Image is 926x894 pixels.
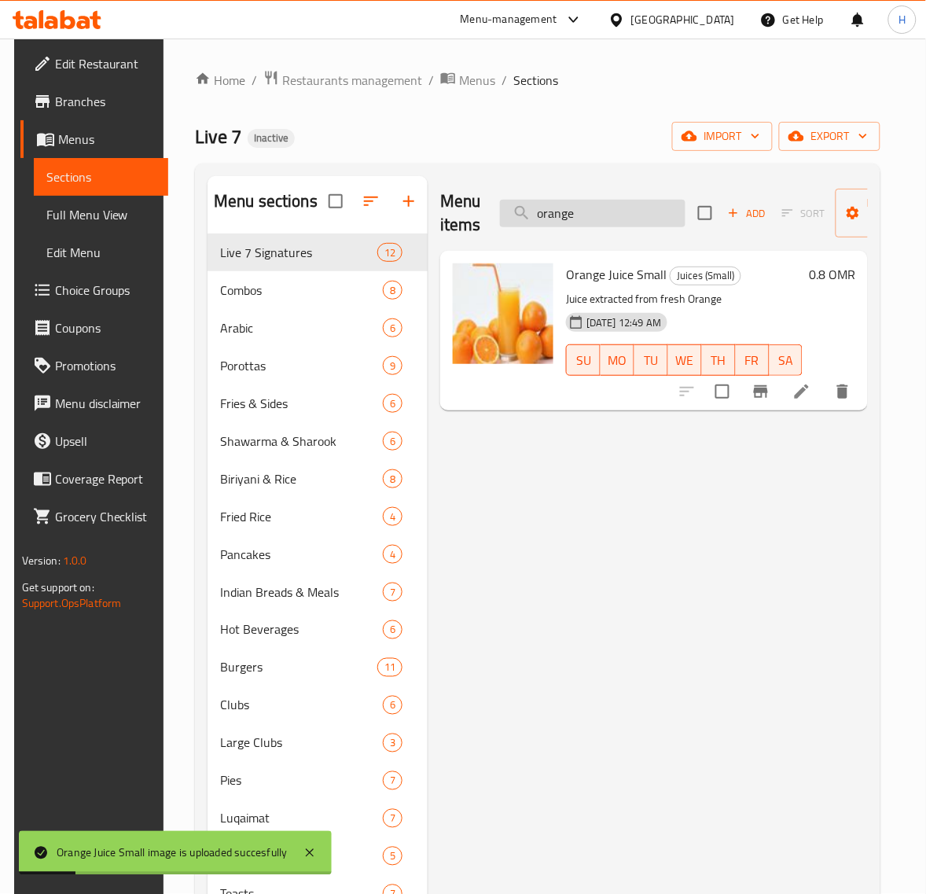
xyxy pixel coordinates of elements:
[384,434,402,449] span: 6
[726,204,768,223] span: Add
[20,422,169,460] a: Upsell
[20,347,169,384] a: Promotions
[220,281,383,300] span: Combos
[384,359,402,373] span: 9
[378,660,402,675] span: 11
[220,545,383,564] span: Pancakes
[384,736,402,751] span: 3
[20,384,169,422] a: Menu disclaimer
[20,309,169,347] a: Coupons
[670,267,741,285] div: Juices (Small)
[20,498,169,535] a: Grocery Checklist
[383,432,402,451] div: items
[383,734,402,752] div: items
[248,131,295,145] span: Inactive
[742,373,780,410] button: Branch-specific-item
[668,344,702,376] button: WE
[34,196,169,234] a: Full Menu View
[500,200,685,227] input: search
[20,460,169,498] a: Coverage Report
[383,583,402,602] div: items
[566,344,601,376] button: SU
[20,271,169,309] a: Choice Groups
[383,507,402,526] div: items
[57,844,288,862] div: Orange Juice Small image is uploaded succesfully
[55,281,156,300] span: Choice Groups
[384,623,402,638] span: 6
[208,762,428,800] div: Pies7
[378,245,402,260] span: 12
[685,127,760,146] span: import
[383,809,402,828] div: items
[34,158,169,196] a: Sections
[195,71,245,90] a: Home
[772,201,836,226] span: Select section first
[208,649,428,686] div: Burgers11
[55,54,156,73] span: Edit Restaurant
[383,394,402,413] div: items
[641,349,662,372] span: TU
[770,344,803,376] button: SA
[208,724,428,762] div: Large Clubs3
[55,356,156,375] span: Promotions
[377,658,402,677] div: items
[263,70,422,90] a: Restaurants management
[214,189,318,213] h2: Menu sections
[898,11,906,28] span: H
[282,71,422,90] span: Restaurants management
[513,71,558,90] span: Sections
[220,620,383,639] span: Hot Beverages
[20,120,169,158] a: Menus
[46,205,156,224] span: Full Menu View
[195,70,880,90] nav: breadcrumb
[22,577,94,598] span: Get support on:
[220,583,383,602] div: Indian Breads & Meals
[55,318,156,337] span: Coupons
[384,283,402,298] span: 8
[383,469,402,488] div: items
[384,585,402,600] span: 7
[220,734,383,752] span: Large Clubs
[220,809,383,828] div: Luqaimat
[384,472,402,487] span: 8
[440,189,481,237] h2: Menu items
[674,349,696,372] span: WE
[384,547,402,562] span: 4
[383,356,402,375] div: items
[383,545,402,564] div: items
[776,349,797,372] span: SA
[208,384,428,422] div: Fries & Sides6
[20,83,169,120] a: Branches
[736,344,770,376] button: FR
[55,92,156,111] span: Branches
[566,263,667,286] span: Orange Juice Small
[824,373,862,410] button: delete
[384,698,402,713] span: 6
[459,71,495,90] span: Menus
[220,318,383,337] span: Arabic
[601,344,634,376] button: MO
[384,396,402,411] span: 6
[252,71,257,90] li: /
[702,344,736,376] button: TH
[706,375,739,408] span: Select to update
[220,469,383,488] span: Biriyani & Rice
[383,281,402,300] div: items
[208,460,428,498] div: Biriyani & Rice8
[220,658,377,677] span: Burgers
[383,318,402,337] div: items
[319,185,352,218] span: Select all sections
[390,182,428,220] button: Add section
[195,119,241,154] span: Live 7
[55,469,156,488] span: Coverage Report
[55,432,156,451] span: Upsell
[55,507,156,526] span: Grocery Checklist
[208,498,428,535] div: Fried Rice4
[220,432,383,451] span: Shawarma & Sharook
[672,122,773,151] button: import
[792,382,811,401] a: Edit menu item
